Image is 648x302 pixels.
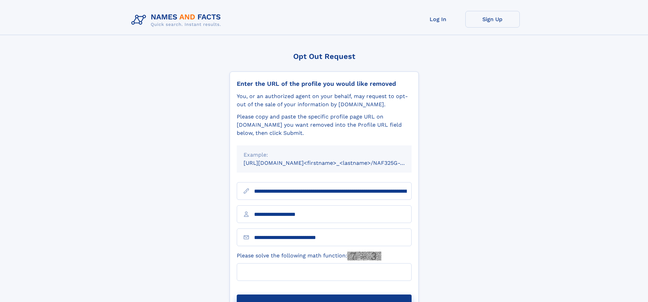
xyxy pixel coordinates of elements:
div: Enter the URL of the profile you would like removed [237,80,412,88]
a: Log In [411,11,465,28]
div: Please copy and paste the specific profile page URL on [DOMAIN_NAME] you want removed into the Pr... [237,113,412,137]
small: [URL][DOMAIN_NAME]<firstname>_<lastname>/NAF325G-xxxxxxxx [244,160,425,166]
label: Please solve the following math function: [237,252,381,260]
div: Example: [244,151,405,159]
div: You, or an authorized agent on your behalf, may request to opt-out of the sale of your informatio... [237,92,412,109]
a: Sign Up [465,11,520,28]
img: Logo Names and Facts [129,11,227,29]
div: Opt Out Request [230,52,419,61]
